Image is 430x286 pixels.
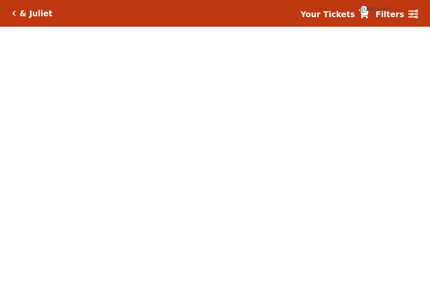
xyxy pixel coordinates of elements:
[375,8,418,20] a: Filters
[360,5,367,13] span: {{cartCount}}
[375,10,404,19] strong: Filters
[300,8,369,20] a: Your Tickets {{cartCount}}
[300,10,355,19] strong: Your Tickets
[20,9,52,18] h5: & Juliet
[12,10,16,16] a: Click here to go back to filters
